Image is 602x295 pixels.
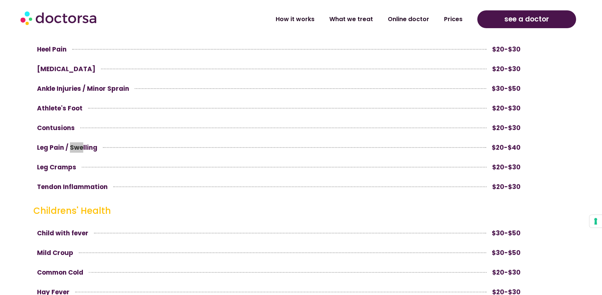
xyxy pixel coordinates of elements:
[492,83,521,94] span: $30-$50
[37,162,76,172] span: Leg Cramps
[492,267,521,278] span: $20-$30
[492,182,521,192] span: $20-$30
[37,123,75,133] span: Contusions
[492,123,521,133] span: $20-$30
[492,44,521,54] span: $20-$30
[37,182,108,192] span: Tendon Inflammation
[158,11,470,28] nav: Menu
[37,44,67,54] span: Heel Pain
[37,83,129,94] span: Ankle Injuries / Minor Sprain
[437,11,470,28] a: Prices
[37,64,95,74] span: [MEDICAL_DATA]
[322,11,380,28] a: What we treat
[492,103,521,113] span: $20-$30
[589,215,602,228] button: Your consent preferences for tracking technologies
[492,228,521,238] span: $30-$50
[33,205,524,217] h5: Childrens' Health
[37,142,97,153] span: Leg Pain / Swelling
[37,103,83,113] span: Athlete's Foot
[37,248,73,258] span: Mild Croup
[37,267,83,278] span: Common Cold
[477,10,576,28] a: see a doctor
[504,13,549,25] span: see a doctor
[492,162,521,172] span: $20-$30
[492,248,521,258] span: $30-$50
[492,64,521,74] span: $20-$30
[37,228,88,238] span: Child with fever
[268,11,322,28] a: How it works
[380,11,437,28] a: Online doctor
[492,142,521,153] span: $20-$40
